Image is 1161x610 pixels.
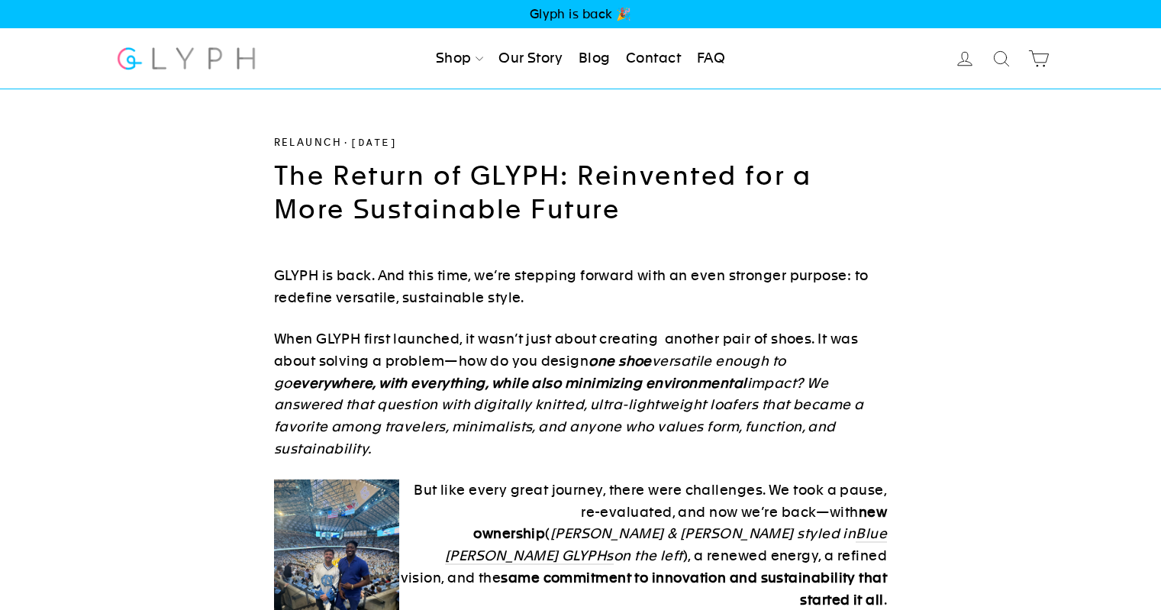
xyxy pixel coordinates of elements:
p: GLYPH is back. And this time, we’re stepping forward with an even stronger purpose: to redefine v... [274,265,887,309]
p: When GLYPH first launched, it wasn’t just about creating another pair of shoes. It was about solv... [274,328,887,460]
strong: same commitment to innovation and sustainability that started it all [501,570,887,608]
a: Blog [572,42,617,76]
a: FAQ [691,42,731,76]
em: versatile enough to go impact? We answered that question with digitally knitted, ultra-lightweigh... [274,353,864,457]
strong: everywhere, with everything, while also minimizing environmental [292,375,747,391]
a: Our Story [492,42,569,76]
ul: Primary [430,42,731,76]
a: Shop [430,42,489,76]
strong: one shoe [589,353,652,369]
time: [DATE] [350,137,398,149]
img: Glyph [115,38,258,79]
h1: The Return of GLYPH: Reinvented for a More Sustainable Future [274,160,887,227]
div: · [274,135,887,152]
a: Contact [620,42,687,76]
a: Relaunch [274,137,343,148]
em: [PERSON_NAME] & [PERSON_NAME] styled in on the left [445,525,887,565]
